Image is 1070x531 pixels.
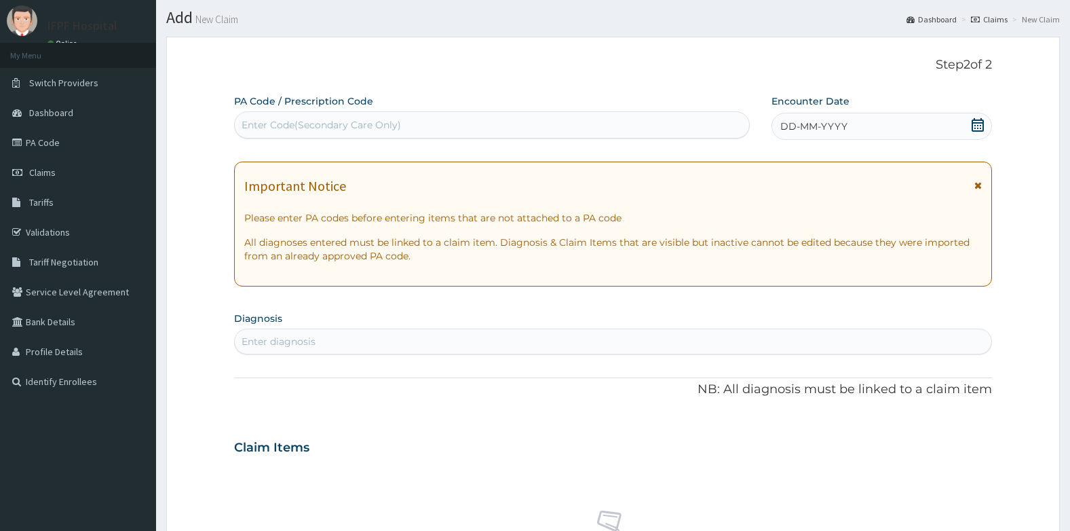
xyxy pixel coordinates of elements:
[771,94,849,108] label: Encounter Date
[234,441,309,456] h3: Claim Items
[29,166,56,179] span: Claims
[242,118,401,132] div: Enter Code(Secondary Care Only)
[1009,14,1060,25] li: New Claim
[193,14,238,24] small: New Claim
[29,196,54,208] span: Tariffs
[244,179,346,194] h1: Important Notice
[234,94,373,108] label: PA Code / Prescription Code
[47,20,117,32] p: IFPF Hospital
[7,5,37,36] img: User Image
[47,39,80,48] a: Online
[244,236,982,263] p: All diagnoses entered must be linked to a claim item. Diagnosis & Claim Items that are visible bu...
[780,120,847,133] span: DD-MM-YYYY
[244,211,982,225] p: Please enter PA codes before entering items that are not attached to a PA code
[242,335,316,348] div: Enter diagnosis
[166,9,1060,26] h1: Add
[906,14,957,25] a: Dashboard
[29,256,98,268] span: Tariff Negotiation
[234,58,993,73] p: Step 2 of 2
[29,107,73,119] span: Dashboard
[971,14,1008,25] a: Claims
[234,312,282,325] label: Diagnosis
[29,77,98,89] span: Switch Providers
[234,381,993,399] p: NB: All diagnosis must be linked to a claim item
